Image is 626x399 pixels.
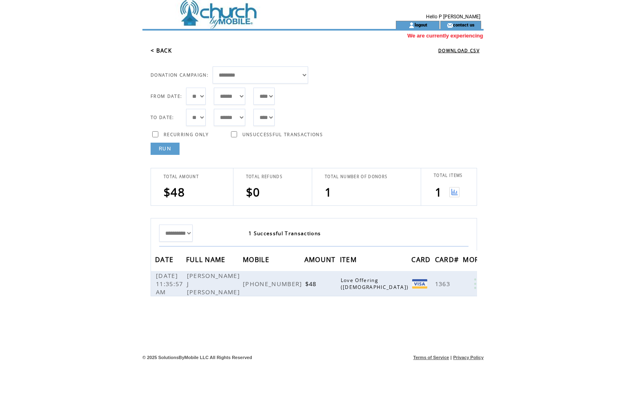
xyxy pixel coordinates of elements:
span: 1363 [435,280,452,288]
img: Visa [412,279,427,289]
span: RECURRING ONLY [164,132,209,137]
span: 1 [435,184,442,200]
span: ITEM [340,253,359,268]
span: | [451,355,452,360]
img: View graph [449,187,460,197]
span: TOTAL AMOUNT [164,174,199,179]
span: TOTAL NUMBER OF DONORS [325,174,387,179]
span: FULL NAME [186,253,228,268]
a: AMOUNT [304,257,338,262]
a: contact us [453,22,475,27]
img: account_icon.gif [408,22,415,29]
a: Privacy Policy [453,355,484,360]
span: $0 [246,184,260,200]
a: DOWNLOAD CSV [438,48,479,53]
a: ITEM [340,257,359,262]
span: TOTAL REFUNDS [246,174,282,179]
a: DATE [155,257,175,262]
span: UNSUCCESSFUL TRANSACTIONS [242,132,323,137]
span: TO DATE: [151,115,174,120]
a: CARD [411,257,433,262]
span: MORE [463,253,485,268]
span: DATE [155,253,175,268]
span: TOTAL ITEMS [434,173,463,178]
span: MOBILE [243,253,271,268]
span: © 2025 SolutionsByMobile LLC All Rights Reserved [142,355,252,360]
a: RUN [151,143,180,155]
a: logout [415,22,427,27]
span: 1 [325,184,332,200]
a: MOBILE [243,257,271,262]
span: $48 [164,184,185,200]
marquee: We are currently experiencing an issue with opt-ins to Keywords. You may still send a SMS and MMS... [142,33,484,39]
span: $48 [305,280,319,288]
img: contact_us_icon.gif [447,22,453,29]
span: Love Offering ([DEMOGRAPHIC_DATA]) [341,277,411,291]
a: < BACK [151,47,172,54]
span: [PERSON_NAME] J [PERSON_NAME] [187,271,242,296]
a: CARD# [435,257,461,262]
span: AMOUNT [304,253,338,268]
span: 1 Successful Transactions [249,230,321,237]
span: [DATE] 11:35:57 AM [156,271,183,296]
span: [PHONE_NUMBER] [243,280,304,288]
span: FROM DATE: [151,93,182,99]
a: FULL NAME [186,257,228,262]
a: Terms of Service [413,355,449,360]
span: Hello P [PERSON_NAME] [426,14,480,20]
span: CARD# [435,253,461,268]
span: DONATION CAMPAIGN: [151,72,209,78]
span: CARD [411,253,433,268]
